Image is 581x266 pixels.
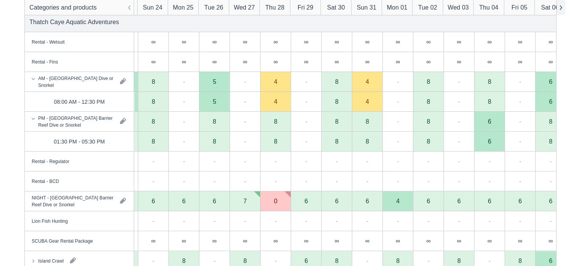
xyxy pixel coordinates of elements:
div: 8 [427,118,430,124]
div: 6 [505,191,535,211]
div: 6 [549,258,552,264]
div: - [489,216,490,225]
div: - [275,256,277,265]
div: ∞ [182,59,186,65]
div: 6 [488,198,491,204]
div: ∞ [260,32,291,52]
div: 4 [274,78,277,85]
div: - [183,157,185,166]
div: - [489,256,490,265]
div: Rental - Wetsuit [32,38,65,45]
div: - [366,216,368,225]
div: - [519,97,521,106]
div: - [397,157,399,166]
div: - [183,216,185,225]
div: ∞ [138,231,168,251]
div: 8 [474,92,505,112]
div: ∞ [212,59,217,65]
div: 4 [396,198,400,204]
div: - [458,216,460,225]
div: 8 [138,132,168,152]
div: 6 [549,198,552,204]
div: 8 [413,132,443,152]
div: Sun 24 [143,3,162,12]
div: 6 [304,258,308,264]
div: ∞ [443,32,474,52]
div: 6 [413,191,443,211]
div: 6 [535,191,566,211]
div: Sun 31 [357,3,376,12]
div: - [519,216,521,225]
div: - [489,157,490,166]
div: 01:30 PM - 05:30 PM [54,137,105,146]
div: ∞ [168,231,199,251]
div: 5 [213,78,216,85]
div: ∞ [352,231,382,251]
div: 8 [138,92,168,112]
div: - [305,117,307,126]
div: ∞ [212,238,217,244]
div: ∞ [426,39,430,45]
div: ∞ [321,32,352,52]
div: - [458,97,460,106]
div: 6 [321,191,352,211]
div: ∞ [230,52,260,72]
div: SCUBA Gear Rental Package [32,237,93,244]
div: 8 [413,92,443,112]
div: 6 [474,132,505,152]
div: 6 [474,191,505,211]
div: ∞ [487,39,492,45]
div: 6 [549,98,552,104]
div: ∞ [382,52,413,72]
div: - [366,176,368,186]
div: 8 [199,132,230,152]
div: PM - [GEOGRAPHIC_DATA] Barrier Reef Dive or Snorkel [38,114,114,128]
div: Island Crawl [38,257,64,264]
div: ∞ [474,32,505,52]
div: ∞ [291,52,321,72]
div: Fri 29 [298,3,313,12]
div: 6 [366,198,369,204]
div: ∞ [549,39,553,45]
div: 5 [213,98,216,104]
div: 6 [199,191,230,211]
div: ∞ [426,59,430,65]
div: 8 [518,258,522,264]
div: ∞ [260,52,291,72]
div: 0 [274,198,277,204]
div: ∞ [321,231,352,251]
div: ∞ [335,39,339,45]
div: 5 [199,92,230,112]
div: - [519,77,521,86]
div: - [244,77,246,86]
div: 6 [443,191,474,211]
div: AM - [GEOGRAPHIC_DATA] Dive or Snorkel [38,75,114,88]
div: ∞ [549,238,553,244]
div: ∞ [230,231,260,251]
div: 6 [152,198,155,204]
div: ∞ [199,231,230,251]
div: ∞ [321,52,352,72]
div: Wed 03 [448,3,469,12]
div: ∞ [291,32,321,52]
div: ∞ [474,231,505,251]
div: - [366,157,368,166]
div: 4 [352,92,382,112]
div: - [244,157,246,166]
div: 4 [260,92,291,112]
div: Mon 01 [387,3,408,12]
div: - [305,77,307,86]
div: - [244,97,246,106]
div: 6 [488,118,491,124]
div: 8 [274,118,277,124]
div: ∞ [335,238,339,244]
div: 8 [152,118,155,124]
div: - [336,157,338,166]
div: ∞ [396,59,400,65]
div: ∞ [304,59,308,65]
div: 8 [366,138,369,144]
div: - [244,176,246,186]
div: Thatch Caye Aquatic Adventures [29,17,119,26]
div: 6 [427,198,430,204]
div: - [397,97,399,106]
